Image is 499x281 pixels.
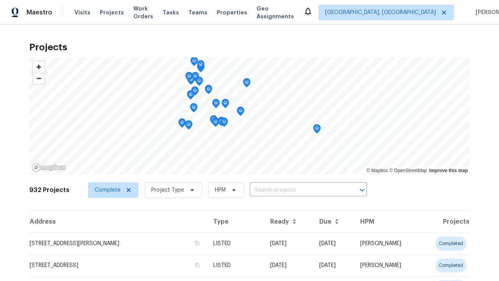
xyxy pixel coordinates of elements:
h2: 932 Projects [29,186,69,194]
input: Search projects [250,184,345,196]
a: Improve this map [429,168,468,173]
div: Map marker [205,85,212,97]
div: Map marker [237,107,244,119]
div: Map marker [191,72,199,84]
button: Copy Address [194,240,201,247]
span: Projects [100,9,124,16]
div: Map marker [195,76,203,89]
div: completed [435,237,466,251]
button: Copy Address [194,261,201,269]
div: Map marker [178,118,186,130]
span: Work Orders [133,5,153,20]
td: [DATE] [313,233,354,254]
td: [DATE] [264,233,313,254]
div: Map marker [185,120,193,132]
canvas: Map [29,57,470,174]
div: Map marker [221,99,229,111]
td: LISTED [207,254,264,276]
div: Map marker [313,124,321,136]
button: Open [357,185,368,196]
div: Map marker [190,57,198,69]
td: [DATE] [313,254,354,276]
span: Project Type [151,186,184,194]
span: [GEOGRAPHIC_DATA], [GEOGRAPHIC_DATA] [325,9,436,16]
div: Map marker [190,103,198,115]
a: Mapbox homepage [32,163,66,172]
div: Map marker [218,117,225,129]
th: Type [207,211,264,233]
div: Map marker [197,60,205,72]
td: [STREET_ADDRESS] [29,254,207,276]
span: Properties [217,9,247,16]
td: [PERSON_NAME] [354,254,420,276]
span: Visits [74,9,90,16]
span: Geo Assignments [257,5,294,20]
div: Map marker [191,86,199,98]
div: Map marker [220,117,228,130]
td: [STREET_ADDRESS][PERSON_NAME] [29,233,207,254]
div: Map marker [212,99,220,111]
button: Zoom in [33,61,44,73]
a: Mapbox [366,168,388,173]
div: Map marker [187,90,195,102]
div: Map marker [243,78,251,90]
th: Ready [264,211,313,233]
th: Address [29,211,207,233]
a: OpenStreetMap [389,168,427,173]
th: Due [313,211,354,233]
h2: Projects [29,43,470,51]
span: Teams [188,9,207,16]
div: completed [435,258,466,272]
button: Zoom out [33,73,44,84]
div: Map marker [210,115,218,127]
span: Tasks [163,10,179,15]
th: Projects [420,211,470,233]
th: HPM [354,211,420,233]
td: [PERSON_NAME] [354,233,420,254]
span: Complete [95,186,120,194]
div: Map marker [212,117,219,130]
td: LISTED [207,233,264,254]
td: [DATE] [264,254,313,276]
span: HPM [215,186,226,194]
span: Maestro [27,9,52,16]
div: Map marker [185,72,193,84]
